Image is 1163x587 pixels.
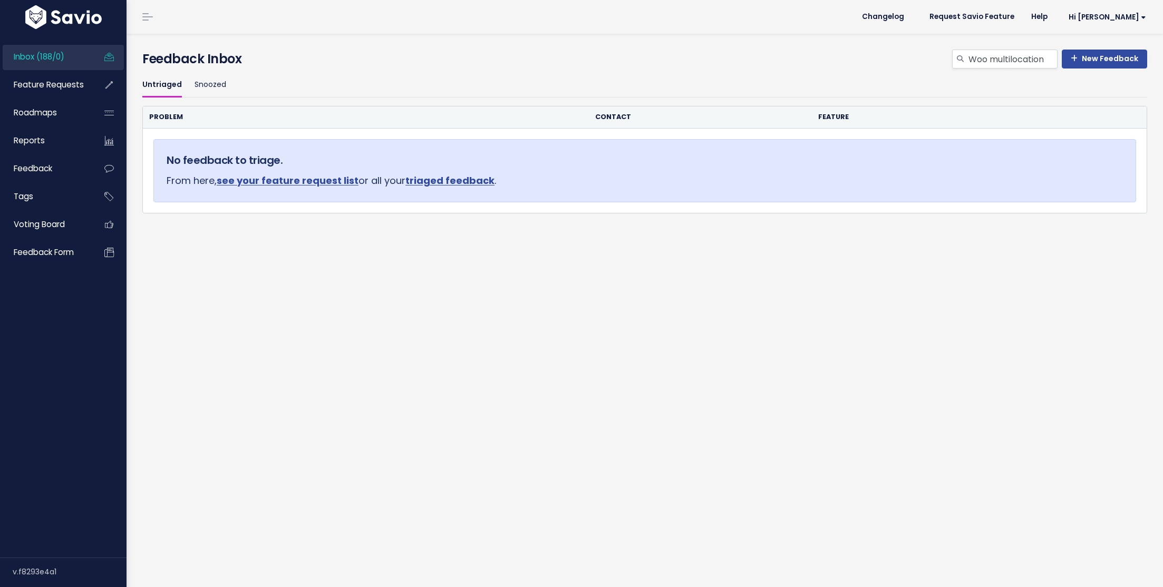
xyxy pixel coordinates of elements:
[1069,13,1146,21] span: Hi [PERSON_NAME]
[3,240,88,265] a: Feedback form
[13,558,127,585] div: v.f8293e4a1
[921,9,1023,25] a: Request Savio Feature
[23,5,104,29] img: logo-white.9d6f32f41409.svg
[167,152,1123,168] h5: No feedback to triage.
[1056,9,1155,25] a: Hi [PERSON_NAME]
[14,135,45,146] span: Reports
[14,219,65,230] span: Voting Board
[812,106,1091,128] th: Feature
[217,174,358,187] a: see your feature request list
[14,51,64,62] span: Inbox (188/0)
[3,73,88,97] a: Feature Requests
[3,156,88,181] a: Feedback
[3,129,88,153] a: Reports
[14,79,84,90] span: Feature Requests
[14,247,74,258] span: Feedback form
[1023,9,1056,25] a: Help
[967,50,1058,69] input: Search inbox...
[3,45,88,69] a: Inbox (188/0)
[405,174,495,187] a: triaged feedback
[3,184,88,209] a: Tags
[14,107,57,118] span: Roadmaps
[1062,50,1147,69] a: New Feedback
[167,172,1123,189] p: From here, or all your .
[195,73,226,97] a: Snoozed
[142,73,182,97] a: Untriaged
[589,106,812,128] th: Contact
[142,50,1147,69] h4: Feedback Inbox
[3,212,88,237] a: Voting Board
[14,191,33,202] span: Tags
[143,106,589,128] th: Problem
[862,13,904,21] span: Changelog
[142,73,1147,97] ul: Filter feature requests
[14,163,52,174] span: Feedback
[3,101,88,125] a: Roadmaps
